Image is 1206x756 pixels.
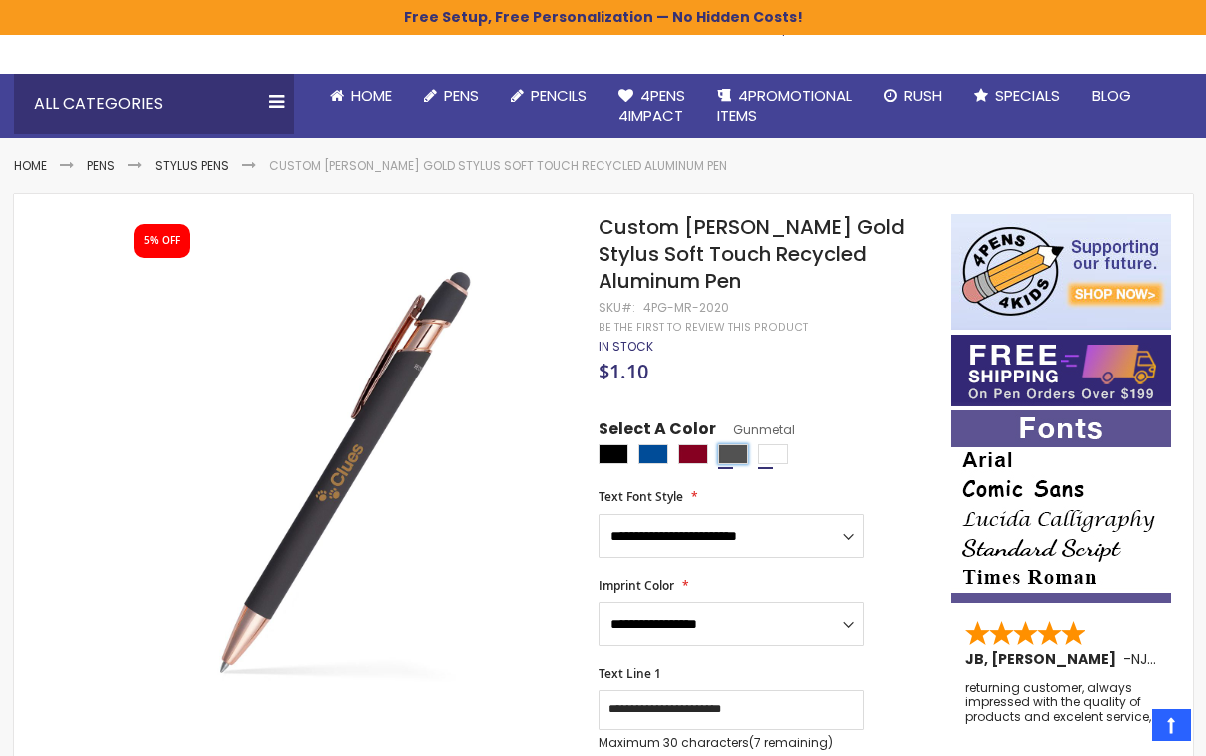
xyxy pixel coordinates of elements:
p: Maximum 30 characters [599,735,864,751]
iframe: Google Customer Reviews [1041,702,1206,756]
span: (7 remaining) [749,734,833,751]
span: Home [351,85,392,106]
a: Pens [408,74,495,118]
a: Home [14,157,47,174]
span: Select A Color [599,418,716,445]
span: NJ [1131,649,1156,669]
div: Availability [599,339,653,355]
a: 4Pens4impact [603,74,701,139]
span: In stock [599,338,653,355]
span: 4Pens 4impact [618,85,685,126]
div: Gunmetal [718,444,748,464]
span: JB, [PERSON_NAME] [965,649,1123,669]
span: Specials [995,85,1060,106]
a: Specials [958,74,1076,118]
div: All Categories [14,74,294,134]
a: Rush [868,74,958,118]
img: font-personalization-examples [951,410,1171,603]
span: Imprint Color [599,577,674,594]
span: Text Font Style [599,488,683,505]
li: Custom [PERSON_NAME] Gold Stylus Soft Touch Recycled Aluminum Pen [269,158,727,174]
div: 5% OFF [144,234,180,248]
span: Pens [444,85,479,106]
div: returning customer, always impressed with the quality of products and excelent service, will retu... [965,681,1159,724]
span: Rush [904,85,942,106]
a: 4PROMOTIONALITEMS [701,74,868,139]
a: Blog [1076,74,1147,118]
a: Pencils [495,74,603,118]
a: Stylus Pens [155,157,229,174]
a: Home [314,74,408,118]
img: Free shipping on orders over $199 [951,335,1171,406]
img: 4pens 4 kids [951,214,1171,330]
div: 4PG-MR-2020 [643,300,729,316]
a: Pens [87,157,115,174]
span: Gunmetal [716,421,795,438]
span: Pencils [531,85,587,106]
div: White [758,444,788,464]
img: 4pg-mr-2020-lexi-satin-touch-stylus-pen_gunmetal_grey_1.jpg [116,243,573,699]
div: Burgundy [678,444,708,464]
div: Black [599,444,628,464]
span: Blog [1092,85,1131,106]
a: Be the first to review this product [599,320,808,335]
strong: SKU [599,299,635,316]
span: $1.10 [599,358,648,384]
span: 4PROMOTIONAL ITEMS [717,85,852,126]
span: Text Line 1 [599,665,661,682]
div: Dark Blue [638,444,668,464]
span: Custom [PERSON_NAME] Gold Stylus Soft Touch Recycled Aluminum Pen [599,213,905,295]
